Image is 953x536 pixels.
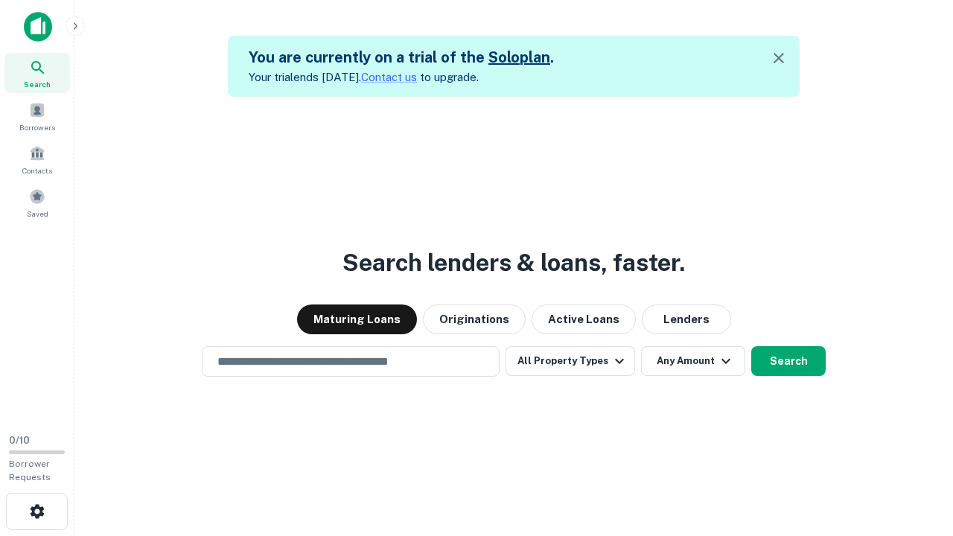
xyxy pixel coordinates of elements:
[9,435,30,446] span: 0 / 10
[361,71,417,83] a: Contact us
[641,346,745,376] button: Any Amount
[751,346,826,376] button: Search
[342,245,685,281] h3: Search lenders & loans, faster.
[4,182,70,223] a: Saved
[19,121,55,133] span: Borrowers
[9,459,51,482] span: Borrower Requests
[879,417,953,488] iframe: Chat Widget
[297,304,417,334] button: Maturing Loans
[22,165,52,176] span: Contacts
[4,96,70,136] a: Borrowers
[27,208,48,220] span: Saved
[4,53,70,93] a: Search
[423,304,526,334] button: Originations
[249,46,554,68] h5: You are currently on a trial of the .
[24,12,52,42] img: capitalize-icon.png
[24,78,51,90] span: Search
[4,139,70,179] a: Contacts
[642,304,731,334] button: Lenders
[488,48,550,66] a: Soloplan
[249,68,554,86] p: Your trial ends [DATE]. to upgrade.
[532,304,636,334] button: Active Loans
[506,346,635,376] button: All Property Types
